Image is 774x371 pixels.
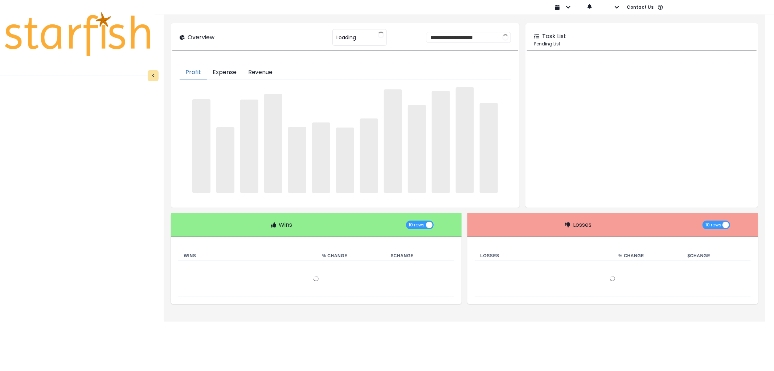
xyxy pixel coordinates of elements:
[408,105,426,193] span: ‌
[475,251,613,261] th: Losses
[336,128,354,193] span: ‌
[192,99,210,193] span: ‌
[542,32,566,41] p: Task List
[534,41,749,47] p: Pending List
[207,65,242,80] button: Expense
[336,30,356,45] span: Loading
[316,251,385,261] th: % Change
[288,127,306,193] span: ‌
[312,122,330,193] span: ‌
[264,94,282,193] span: ‌
[682,251,751,261] th: $ Change
[279,221,292,229] p: Wins
[480,103,498,193] span: ‌
[385,251,454,261] th: $ Change
[456,87,474,193] span: ‌
[178,251,316,261] th: Wins
[705,221,721,229] span: 10 rows
[240,100,258,193] span: ‌
[432,91,450,193] span: ‌
[409,221,425,229] span: 10 rows
[360,118,378,193] span: ‌
[613,251,681,261] th: % Change
[573,221,591,229] p: Losses
[188,33,214,42] p: Overview
[242,65,279,80] button: Revenue
[216,127,234,193] span: ‌
[384,89,402,193] span: ‌
[180,65,207,80] button: Profit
